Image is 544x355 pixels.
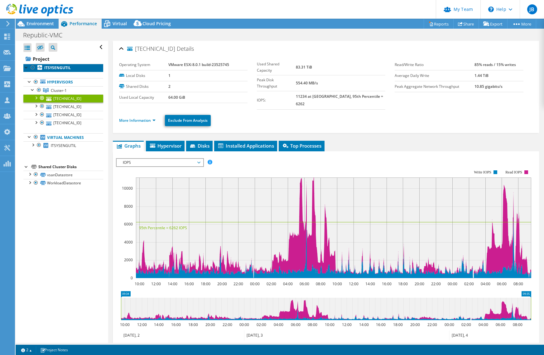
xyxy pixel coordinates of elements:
text: 04:00 [478,322,488,327]
span: Installed Applications [217,143,274,149]
a: Project [23,54,103,64]
a: WorkloadDatastore [23,179,103,187]
text: 18:00 [398,281,407,286]
span: Virtual [113,21,127,26]
text: 02:00 [461,322,471,327]
text: 0 [131,275,133,281]
text: 08:00 [513,322,522,327]
a: Project Notes [36,346,72,354]
text: 2000 [124,257,133,263]
text: 8000 [124,204,133,209]
span: Hypervisor [149,143,181,149]
b: VMware ESXi 8.0.1 build-23525745 [168,62,229,67]
b: 1 [168,73,171,78]
label: Used Shared Capacity [257,61,296,73]
text: 14:00 [167,281,177,286]
b: 85% reads / 15% writes [474,62,516,67]
span: Performance [70,21,97,26]
a: [TECHNICAL_ID] [23,111,103,119]
text: Read IOPS [505,170,522,174]
text: 08:00 [513,281,523,286]
a: Hypervisors [23,78,103,86]
text: 06:00 [495,322,505,327]
text: 02:00 [256,322,266,327]
label: IOPS: [257,97,296,103]
text: 12:00 [342,322,351,327]
text: 20:00 [414,281,424,286]
a: ITSYSENGUTIL [23,64,103,72]
text: 16:00 [376,322,385,327]
a: Export [479,19,508,29]
text: 06:00 [497,281,506,286]
a: 2 [17,346,36,354]
b: 64.00 GiB [168,95,185,100]
text: 08:00 [307,322,317,327]
text: 06:00 [291,322,300,327]
text: 02:00 [266,281,276,286]
text: 10:00 [120,322,129,327]
text: 22:00 [431,281,440,286]
text: 20:00 [410,322,420,327]
span: IOPS [120,159,200,166]
text: 14:00 [365,281,375,286]
text: 10000 [122,186,133,191]
a: Exclude From Analysis [165,115,211,126]
span: ITSYSENGUTIL [51,143,76,148]
text: 04:00 [273,322,283,327]
a: More [507,19,536,29]
text: 18:00 [200,281,210,286]
text: 4000 [124,239,133,245]
a: [TECHNICAL_ID] [23,102,103,111]
text: 16:00 [184,281,194,286]
span: Details [177,45,194,52]
label: Local Disks [119,73,169,79]
span: Disks [189,143,209,149]
label: Average Daily Write [395,73,474,79]
text: 22:00 [427,322,437,327]
text: 12:00 [137,322,147,327]
span: Cluster-1 [51,88,67,93]
a: Virtual Machines [23,133,103,141]
text: 12:00 [151,281,161,286]
text: Write IOPS [474,170,491,174]
a: Reports [424,19,454,29]
text: 10:00 [134,281,144,286]
text: 16:00 [171,322,181,327]
text: 00:00 [250,281,259,286]
text: 20:00 [205,322,215,327]
text: 6000 [124,221,133,227]
span: Graphs [116,143,141,149]
a: [TECHNICAL_ID] [23,94,103,102]
text: 14:00 [359,322,368,327]
b: 1.44 TiB [474,73,489,78]
text: 12:00 [349,281,358,286]
text: 06:00 [299,281,309,286]
label: Read/Write Ratio [395,62,474,68]
b: 554.40 MB/s [296,80,318,86]
a: [TECHNICAL_ID] [23,119,103,127]
span: JB [527,4,537,14]
text: 95th Percentile = 6262 IOPS [139,225,187,230]
text: 18:00 [188,322,198,327]
svg: \n [488,7,494,12]
text: 10:00 [332,281,342,286]
text: 22:00 [233,281,243,286]
text: 22:00 [222,322,232,327]
text: 14:00 [154,322,163,327]
h1: Republic-VMC [20,32,72,39]
text: 04:00 [283,281,292,286]
a: Cluster-1 [23,86,103,94]
text: 04:00 [480,281,490,286]
span: [TECHNICAL_ID] [127,46,175,52]
text: 20:00 [217,281,227,286]
a: vsanDatastore [23,171,103,179]
text: 00:00 [239,322,249,327]
label: Operating System [119,62,169,68]
label: Peak Aggregate Network Throughput [395,83,474,90]
span: Environment [26,21,54,26]
a: Share [453,19,479,29]
text: 02:00 [464,281,474,286]
label: Peak Disk Throughput [257,77,296,89]
text: 08:00 [315,281,325,286]
text: 00:00 [444,322,454,327]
